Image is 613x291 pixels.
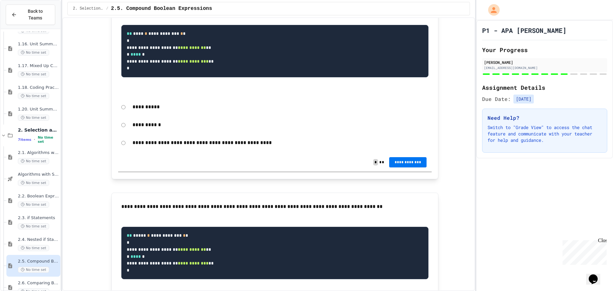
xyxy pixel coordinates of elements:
span: 2.5. Compound Boolean Expressions [111,5,212,12]
div: My Account [481,3,501,17]
span: 2.5. Compound Boolean Expressions [18,259,59,264]
span: No time set [18,267,49,273]
span: 2. Selection and Iteration [18,127,59,133]
span: No time set [18,93,49,99]
span: No time set [18,245,49,251]
span: 2.3. if Statements [18,215,59,221]
div: [EMAIL_ADDRESS][DOMAIN_NAME] [484,65,605,70]
span: Algorithms with Selection and Repetition - Topic 2.1 [18,172,59,177]
h3: Need Help? [488,114,602,122]
h1: P1 - APA [PERSON_NAME] [482,26,566,35]
span: No time set [18,115,49,121]
span: 1.18. Coding Practice 1a (1.1-1.6) [18,85,59,90]
iframe: chat widget [586,265,607,285]
h2: Assignment Details [482,83,607,92]
span: No time set [18,158,49,164]
span: 1.17. Mixed Up Code Practice 1.1-1.6 [18,63,59,69]
span: No time set [18,180,49,186]
span: No time set [18,50,49,56]
span: [DATE] [513,95,534,103]
span: 1.16. Unit Summary 1a (1.1-1.6) [18,42,59,47]
p: Switch to "Grade View" to access the chat feature and communicate with your teacher for help and ... [488,124,602,143]
span: Due Date: [482,95,511,103]
span: • [34,137,35,142]
span: No time set [18,223,49,229]
span: No time set [18,71,49,77]
span: 2.2. Boolean Expressions [18,194,59,199]
span: / [106,6,108,11]
span: 2.1. Algorithms with Selection and Repetition [18,150,59,156]
div: Chat with us now!Close [3,3,44,41]
span: 1.20. Unit Summary 1b (1.7-1.15) [18,107,59,112]
iframe: chat widget [560,238,607,265]
span: 2. Selection and Iteration [73,6,103,11]
span: No time set [18,202,49,208]
span: No time set [38,135,59,144]
div: [PERSON_NAME] [484,59,605,65]
h2: Your Progress [482,45,607,54]
span: 2.6. Comparing Boolean Expressions ([PERSON_NAME] Laws) [18,280,59,286]
span: 2.4. Nested if Statements [18,237,59,242]
button: Back to Teams [6,4,55,25]
span: 7 items [18,138,31,142]
span: Back to Teams [21,8,50,21]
